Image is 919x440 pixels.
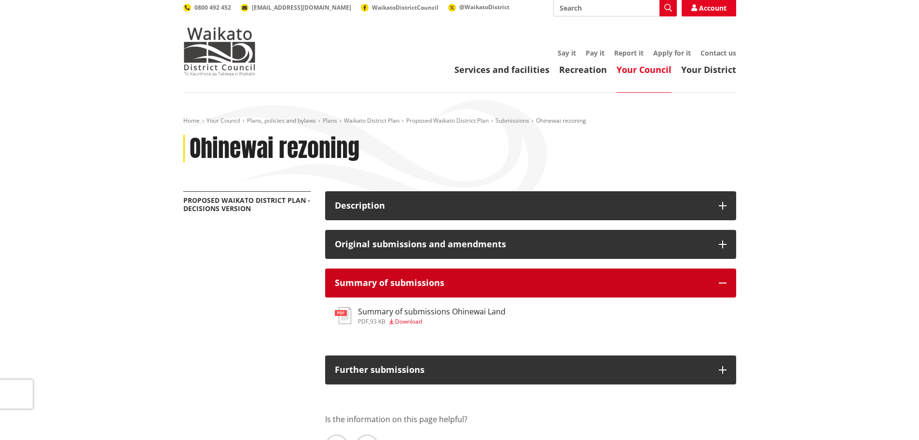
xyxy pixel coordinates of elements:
a: Submissions [495,116,529,125]
a: Plans [323,116,337,125]
img: document-pdf.svg [335,307,351,324]
h3: Summary of submissions [335,278,709,288]
h3: Summary of submissions Ohinewai Land [358,307,506,316]
a: Waikato District Plan [344,116,399,125]
button: Description [325,191,736,220]
a: Recreation [559,64,607,75]
a: Home [183,116,200,125]
a: Plans, policies and bylaws [247,116,316,125]
span: Ohinewai rezoning [536,116,586,125]
h3: Original submissions and amendments [335,240,709,249]
span: @WaikatoDistrict [459,3,509,11]
span: [EMAIL_ADDRESS][DOMAIN_NAME] [252,3,351,12]
a: Proposed Waikato District Plan - Decisions Version [183,196,310,213]
img: Waikato District Council - Te Kaunihera aa Takiwaa o Waikato [183,27,256,75]
a: Your Council [617,64,672,75]
span: 0800 492 452 [194,3,231,12]
span: WaikatoDistrictCouncil [372,3,439,12]
nav: breadcrumb [183,117,736,125]
a: 0800 492 452 [183,3,231,12]
a: Services and facilities [454,64,549,75]
a: Pay it [586,48,604,57]
a: Your District [681,64,736,75]
button: Summary of submissions [325,269,736,298]
h3: Further submissions [335,365,709,375]
h3: Description [335,201,709,211]
a: Your Council [206,116,240,125]
h1: Ohinewai rezoning [190,135,359,163]
a: Say it [558,48,576,57]
a: Summary of submissions Ohinewai Land pdf,93 KB Download [335,307,506,325]
span: 93 KB [370,317,385,326]
button: Further submissions [325,355,736,384]
div: , [358,319,506,325]
a: Proposed Waikato District Plan [406,116,489,125]
a: Contact us [700,48,736,57]
a: WaikatoDistrictCouncil [361,3,439,12]
button: Original submissions and amendments [325,230,736,259]
a: Report it [614,48,644,57]
a: Apply for it [653,48,691,57]
a: @WaikatoDistrict [448,3,509,11]
p: Is the information on this page helpful? [325,413,736,425]
span: Download [395,317,422,326]
span: pdf [358,317,369,326]
a: [EMAIL_ADDRESS][DOMAIN_NAME] [241,3,351,12]
iframe: Messenger Launcher [875,399,909,434]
